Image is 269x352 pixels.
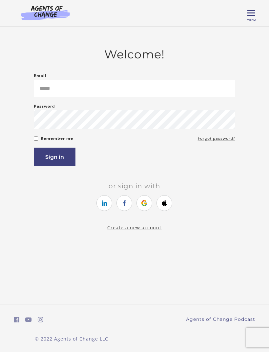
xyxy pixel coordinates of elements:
[247,18,256,21] span: Menu
[96,195,112,211] a: https://courses.thinkific.com/users/auth/linkedin?ss%5Breferral%5D=&ss%5Buser_return_to%5D=&ss%5B...
[103,182,166,190] span: Or sign in with
[34,72,47,80] label: Email
[41,135,73,142] label: Remember me
[14,317,19,323] i: https://www.facebook.com/groups/aswbtestprep (Open in a new window)
[14,335,129,342] p: © 2022 Agents of Change LLC
[186,316,255,323] a: Agents of Change Podcast
[198,135,235,142] a: Forgot password?
[34,148,39,337] label: If you are a human, ignore this field
[34,48,235,61] h2: Welcome!
[247,12,255,13] span: Toggle menu
[34,148,75,166] button: Sign in
[38,317,43,323] i: https://www.instagram.com/agentsofchangeprep/ (Open in a new window)
[14,5,77,20] img: Agents of Change Logo
[116,195,132,211] a: https://courses.thinkific.com/users/auth/facebook?ss%5Breferral%5D=&ss%5Buser_return_to%5D=&ss%5B...
[34,102,55,110] label: Password
[136,195,152,211] a: https://courses.thinkific.com/users/auth/google?ss%5Breferral%5D=&ss%5Buser_return_to%5D=&ss%5Bvi...
[25,315,32,324] a: https://www.youtube.com/c/AgentsofChangeTestPrepbyMeaganMitchell (Open in a new window)
[38,315,43,324] a: https://www.instagram.com/agentsofchangeprep/ (Open in a new window)
[25,317,32,323] i: https://www.youtube.com/c/AgentsofChangeTestPrepbyMeaganMitchell (Open in a new window)
[14,315,19,324] a: https://www.facebook.com/groups/aswbtestprep (Open in a new window)
[107,224,161,231] a: Create a new account
[247,9,255,17] button: Toggle menu Menu
[156,195,172,211] a: https://courses.thinkific.com/users/auth/apple?ss%5Breferral%5D=&ss%5Buser_return_to%5D=&ss%5Bvis...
